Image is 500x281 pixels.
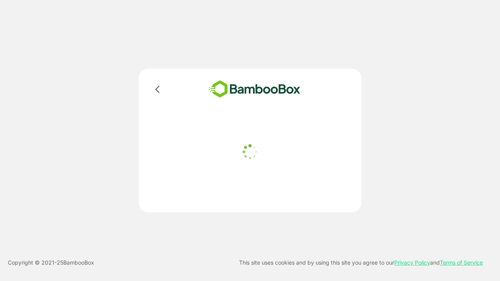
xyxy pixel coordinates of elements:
img: loader [240,142,260,162]
img: bamboobox [197,78,312,100]
p: Copyright © 2021- 25 BambooBox [8,258,94,267]
p: This site uses cookies and by using this site you agree to our and [239,258,483,267]
a: Privacy Policy [394,259,430,266]
a: Terms of Service [440,259,483,266]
